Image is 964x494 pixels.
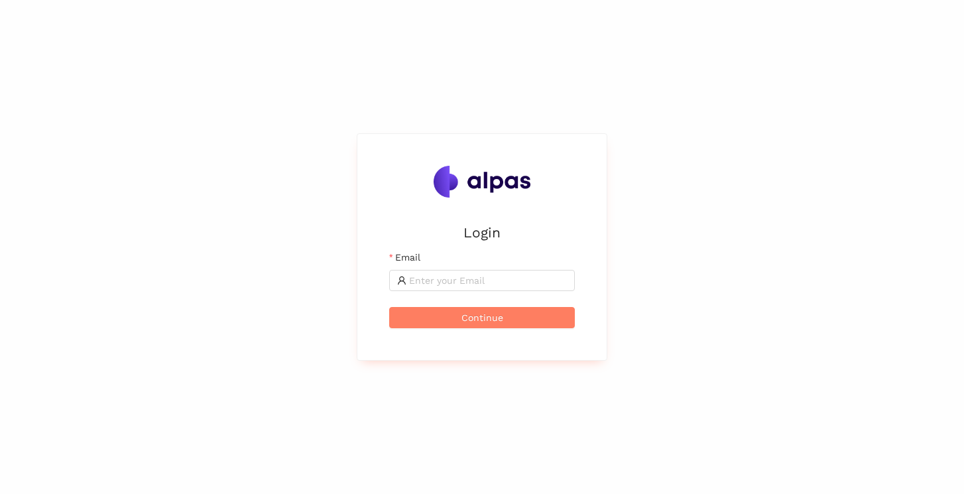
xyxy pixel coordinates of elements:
span: user [397,276,406,285]
button: Continue [389,307,575,328]
h2: Login [389,221,575,243]
input: Email [409,273,567,288]
label: Email [389,250,420,265]
img: Alpas.ai Logo [434,166,530,198]
span: Continue [461,310,503,325]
